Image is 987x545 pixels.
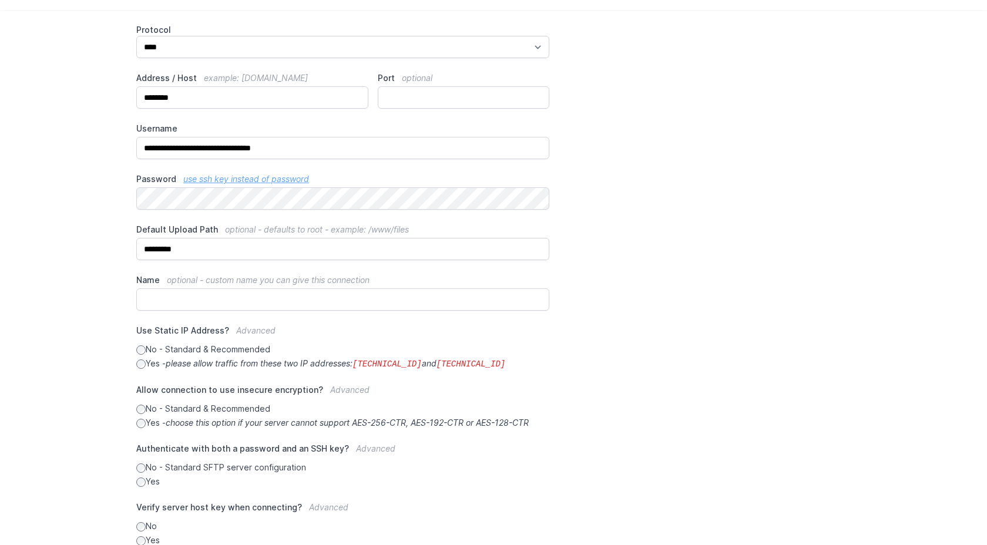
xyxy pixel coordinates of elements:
[204,73,308,83] span: example: [DOMAIN_NAME]
[136,359,146,369] input: Yes -please allow traffic from these two IP addresses:[TECHNICAL_ID]and[TECHNICAL_ID]
[928,486,973,531] iframe: Drift Widget Chat Controller
[136,224,549,236] label: Default Upload Path
[136,173,549,185] label: Password
[378,72,549,84] label: Port
[136,443,549,462] label: Authenticate with both a password and an SSH key?
[402,73,432,83] span: optional
[136,417,549,429] label: Yes -
[183,174,309,184] a: use ssh key instead of password
[166,418,529,428] i: choose this option if your server cannot support AES-256-CTR, AES-192-CTR or AES-128-CTR
[136,502,549,520] label: Verify server host key when connecting?
[136,358,549,370] label: Yes -
[136,24,549,36] label: Protocol
[225,224,409,234] span: optional - defaults to root - example: /www/files
[330,385,370,395] span: Advanced
[136,325,549,344] label: Use Static IP Address?
[166,358,505,368] i: please allow traffic from these two IP addresses: and
[136,123,549,134] label: Username
[136,419,146,428] input: Yes -choose this option if your server cannot support AES-256-CTR, AES-192-CTR or AES-128-CTR
[136,463,146,473] input: No - Standard SFTP server configuration
[352,359,422,369] code: [TECHNICAL_ID]
[136,384,549,403] label: Allow connection to use insecure encryption?
[309,502,348,512] span: Advanced
[136,274,549,286] label: Name
[136,344,549,355] label: No - Standard & Recommended
[236,325,276,335] span: Advanced
[136,403,549,415] label: No - Standard & Recommended
[356,443,395,453] span: Advanced
[136,522,146,531] input: No
[136,345,146,355] input: No - Standard & Recommended
[136,520,549,532] label: No
[136,405,146,414] input: No - Standard & Recommended
[437,359,506,369] code: [TECHNICAL_ID]
[136,462,549,473] label: No - Standard SFTP server configuration
[136,72,368,84] label: Address / Host
[136,477,146,487] input: Yes
[167,275,370,285] span: optional - custom name you can give this connection
[136,476,549,487] label: Yes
